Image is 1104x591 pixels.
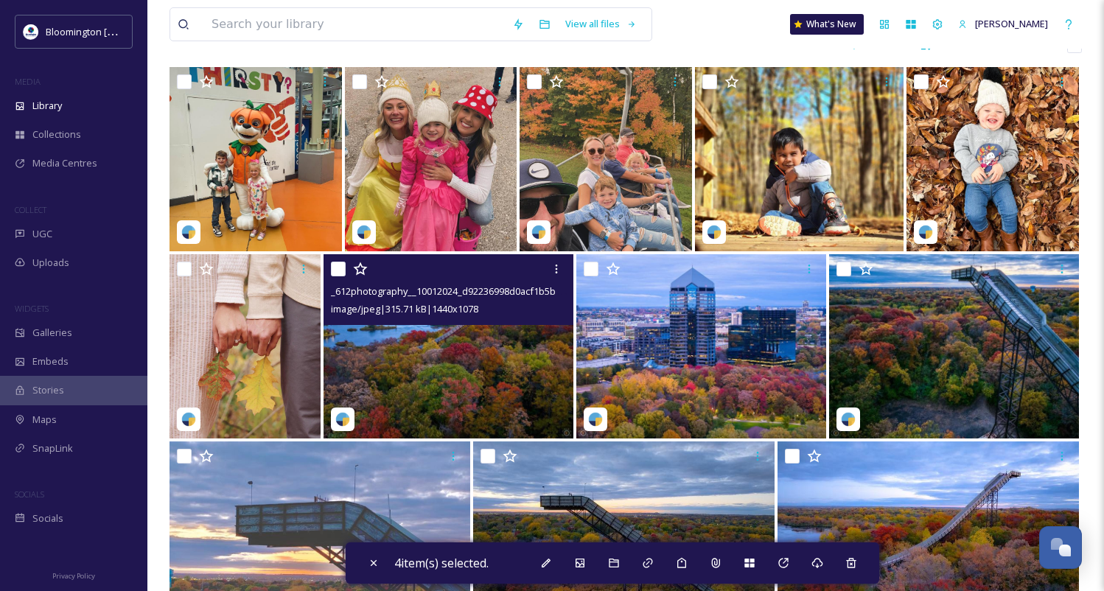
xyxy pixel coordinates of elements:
[32,413,57,427] span: Maps
[695,67,904,251] img: agustingnanadurai_10012024_5c6867d4283a57a2c46f7de5ace4ffd13186b58778ae7fafbc8a0db389504d4e.jpg
[181,412,196,427] img: snapsea-logo.png
[918,225,933,239] img: snapsea-logo.png
[951,10,1055,38] a: [PERSON_NAME]
[204,8,505,41] input: Search your library
[32,383,64,397] span: Stories
[829,254,1079,438] img: _612photography__10012024_d92236998d0acf1b5b64606ab5e881d16ace5f9ba1e145e813597ca76c28beb3.jpg
[576,254,826,438] img: _612photography__10012024_d92236998d0acf1b5b64606ab5e881d16ace5f9ba1e145e813597ca76c28beb3.jpg
[15,76,41,87] span: MEDIA
[335,412,350,427] img: snapsea-logo.png
[15,303,49,314] span: WIDGETS
[46,24,230,38] span: Bloomington [US_STATE] Travel & Tourism
[32,156,97,170] span: Media Centres
[357,225,371,239] img: snapsea-logo.png
[331,302,478,315] span: image/jpeg | 315.71 kB | 1440 x 1078
[331,284,812,298] span: _612photography__10012024_d92236998d0acf1b5b64606ab5e881d16ace5f9ba1e145e813597ca76c28beb3.jpg
[975,17,1048,30] span: [PERSON_NAME]
[170,254,321,438] img: laurenmriemersma_10012024_0f1b5024aa60b07ab22c551f3ec8cf936c7cac33e57a26bf8b8945c759220770.jpg
[345,67,517,251] img: ktsarg11213_10012024_addc878232252254db07642e26fb932b59d02eab7a884ce6a93fc1f45224f578.jpg
[15,489,44,500] span: SOCIALS
[841,412,856,427] img: snapsea-logo.png
[790,14,864,35] a: What's New
[32,99,62,113] span: Library
[32,354,69,368] span: Embeds
[1039,526,1082,569] button: Open Chat
[32,256,69,270] span: Uploads
[707,225,722,239] img: snapsea-logo.png
[24,24,38,39] img: 429649847_804695101686009_1723528578384153789_n.jpg
[32,511,63,525] span: Socials
[906,67,1079,251] img: kbush20_10012024_0c46ba8f358491aa9e769a1b3800f3b2acf96fcae60f151edfb224bf3decb2b2.jpg
[588,412,603,427] img: snapsea-logo.png
[558,10,644,38] a: View all files
[32,127,81,141] span: Collections
[32,326,72,340] span: Galleries
[520,67,692,251] img: ktsarg11213_10012024_addc878232252254db07642e26fb932b59d02eab7a884ce6a93fc1f45224f578.jpg
[32,441,73,455] span: SnapLink
[181,225,196,239] img: snapsea-logo.png
[531,225,546,239] img: snapsea-logo.png
[394,555,489,571] span: 4 item(s) selected.
[52,571,95,581] span: Privacy Policy
[32,227,52,241] span: UGC
[170,67,342,251] img: ktsarg11213_10012024_addc878232252254db07642e26fb932b59d02eab7a884ce6a93fc1f45224f578.jpg
[15,204,46,215] span: COLLECT
[324,254,573,438] img: _612photography__10012024_d92236998d0acf1b5b64606ab5e881d16ace5f9ba1e145e813597ca76c28beb3.jpg
[52,566,95,584] a: Privacy Policy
